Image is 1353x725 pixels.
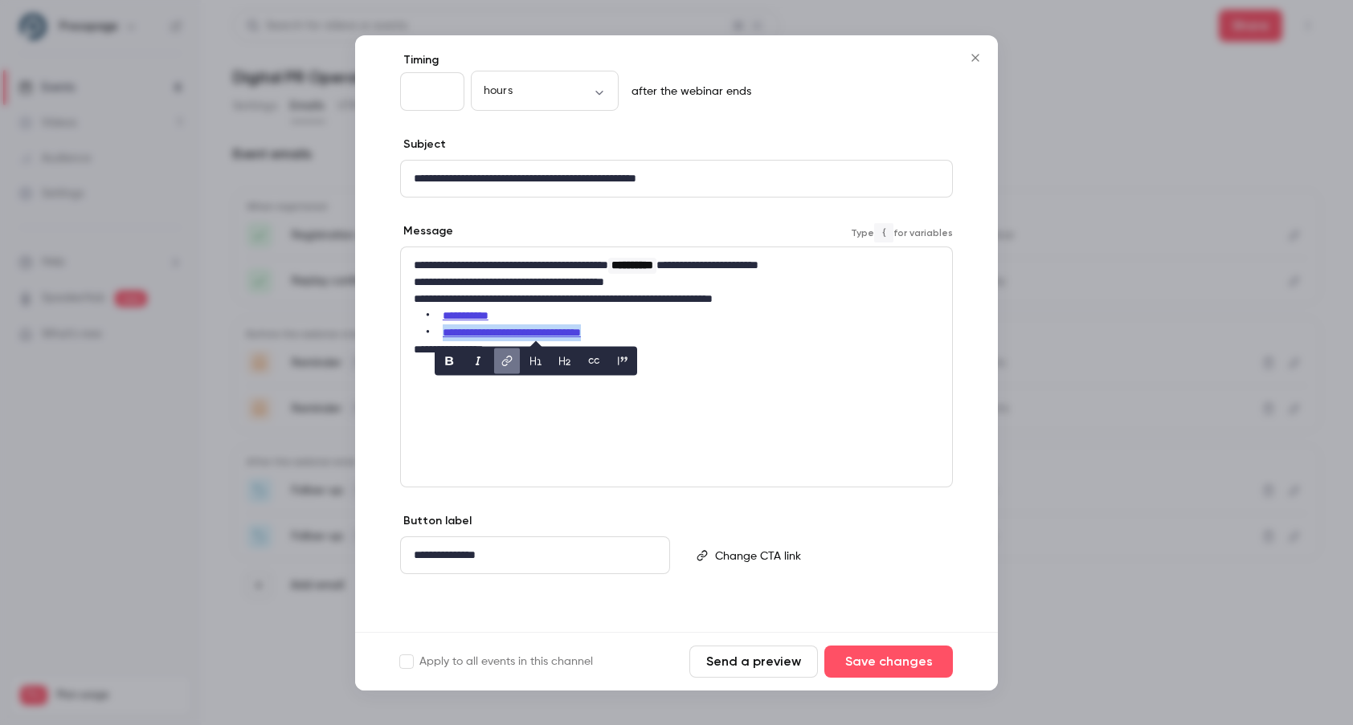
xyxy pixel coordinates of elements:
button: bold [436,348,462,373]
span: Type for variables [851,223,953,242]
div: editor [709,537,951,574]
p: after the webinar ends [625,83,751,100]
button: Save changes [824,646,953,678]
label: Subject [400,136,446,153]
button: Send a preview [689,646,818,678]
label: Button label [400,513,472,529]
button: Close [959,42,991,74]
button: italic [465,348,491,373]
code: { [874,223,893,242]
label: Timing [400,52,953,68]
div: hours [471,83,619,99]
div: editor [401,537,669,573]
div: editor [401,247,952,368]
button: blockquote [610,348,636,373]
label: Apply to all events in this channel [400,654,593,670]
div: editor [401,161,952,197]
label: Message [400,223,453,239]
button: link [494,348,520,373]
